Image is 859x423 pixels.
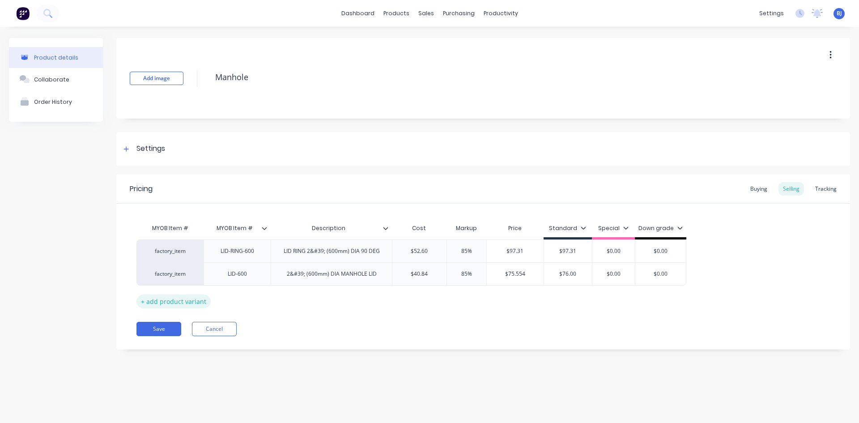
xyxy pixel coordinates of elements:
div: $0.00 [591,263,636,285]
div: 85% [444,240,489,262]
div: factory_itemLID-6002&#39; (600mm) DIA MANHOLE LID$40.8485%$75.554$76.00$0.00$0.00 [136,262,686,286]
img: Factory [16,7,30,20]
div: Collaborate [34,76,69,83]
div: purchasing [438,7,479,20]
div: $97.31 [487,240,544,262]
div: Cost [392,219,447,237]
button: Add image [130,72,183,85]
div: $0.00 [635,263,686,285]
div: 85% [444,263,489,285]
div: Product details [34,54,78,61]
div: Down grade [638,224,683,232]
div: $76.00 [544,263,592,285]
div: $0.00 [591,240,636,262]
div: Price [486,219,544,237]
div: Tracking [811,182,841,196]
div: + add product variant [136,295,211,308]
div: $97.31 [544,240,592,262]
div: sales [414,7,438,20]
button: Cancel [192,322,237,336]
div: productivity [479,7,523,20]
a: dashboard [337,7,379,20]
button: Collaborate [9,68,103,90]
div: $0.00 [635,240,686,262]
div: Special [598,224,629,232]
div: factory_item [145,247,195,255]
div: Description [271,219,392,237]
div: factory_item [145,270,195,278]
textarea: Manhole [211,67,776,88]
div: MYOB Item # [204,219,271,237]
div: Settings [136,143,165,154]
div: products [379,7,414,20]
div: Standard [549,224,586,232]
div: Markup [447,219,486,237]
div: LID-600 [215,268,260,280]
div: Order History [34,98,72,105]
div: 2&#39; (600mm) DIA MANHOLE LID [280,268,384,280]
button: Order History [9,90,103,113]
div: $40.84 [392,263,447,285]
div: $52.60 [392,240,447,262]
div: MYOB Item # [136,219,204,237]
div: LID-RING-600 [213,245,261,257]
div: Selling [778,182,804,196]
button: Save [136,322,181,336]
div: Buying [746,182,772,196]
div: LID RING 2&#39; (600mm) DIA 90 DEG [276,245,387,257]
div: settings [755,7,788,20]
div: factory_itemLID-RING-600LID RING 2&#39; (600mm) DIA 90 DEG$52.6085%$97.31$97.31$0.00$0.00 [136,239,686,262]
div: Pricing [130,184,153,194]
button: Product details [9,47,103,68]
div: MYOB Item # [204,217,265,239]
span: BJ [837,9,842,17]
div: $75.554 [487,263,544,285]
div: Description [271,217,387,239]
